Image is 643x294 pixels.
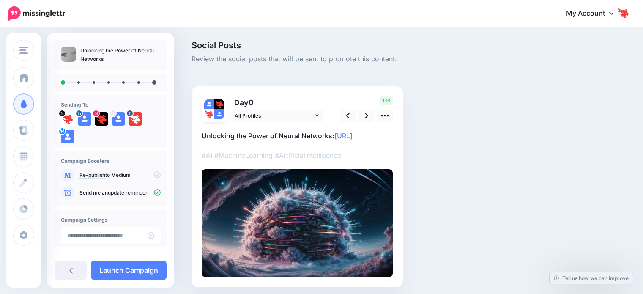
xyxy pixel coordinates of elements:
img: user_default_image.png [214,109,224,119]
img: 6bad5422526e21eab2036c6153303715_thumb.jpg [61,47,76,62]
img: 75746e417a4541519673fc11b947d71e.jpg [202,169,393,277]
p: to Medium [79,171,161,179]
span: Review the social posts that will be sent to promote this content. [192,54,555,65]
p: #AI #MachineLearning #ArtificialIntelligence [202,150,393,161]
img: Missinglettr [8,6,65,21]
img: 305288661_478982434240051_7699089408051446028_n-bsa154650.png [129,112,142,126]
img: I-HudfTB-88570.jpg [204,109,214,119]
a: [URL] [334,132,353,140]
h4: Campaign Boosters [61,158,161,164]
a: Re-publish [79,172,105,179]
p: Unlocking the Power of Neural Networks: [202,130,393,141]
img: I-HudfTB-88570.jpg [61,112,74,126]
p: Day [230,96,325,109]
a: Tell us how we can improve [550,272,633,284]
img: menu.png [19,47,28,54]
img: user_default_image.png [61,130,74,143]
span: Social Posts [192,41,555,49]
a: My Account [558,3,630,24]
h4: Sending To [61,102,161,108]
img: user_default_image.png [78,112,91,126]
img: user_default_image.png [112,112,125,126]
img: 101078149_602926993907858_1811568839826079744_n-bsa153255.jpg [95,112,108,126]
img: 101078149_602926993907858_1811568839826079744_n-bsa153255.jpg [214,99,224,109]
h4: Campaign Settings [61,217,161,223]
span: All Profiles [235,111,313,120]
span: 0 [249,98,254,107]
a: update reminder [108,190,148,196]
span: 138 [380,96,393,105]
p: Unlocking the Power of Neural Networks [80,47,161,63]
p: Send me an [79,189,161,197]
a: All Profiles [230,110,323,122]
img: user_default_image.png [204,99,214,109]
